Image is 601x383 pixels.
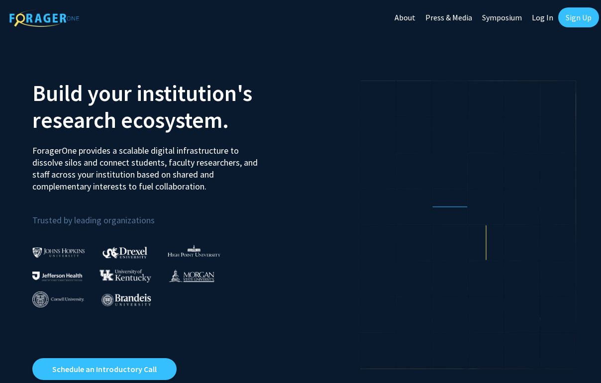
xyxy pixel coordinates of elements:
[32,272,82,281] img: Thomas Jefferson University
[102,247,147,258] img: Drexel University
[32,358,177,380] a: Opens in a new tab
[100,269,151,283] img: University of Kentucky
[32,80,293,133] h2: Build your institution's research ecosystem.
[101,293,151,306] img: Brandeis University
[32,200,293,228] p: Trusted by leading organizations
[32,137,262,192] p: ForagerOne provides a scalable digital infrastructure to dissolve silos and connect students, fac...
[169,269,214,282] img: Morgan State University
[9,9,79,27] img: ForagerOne Logo
[168,245,220,257] img: High Point University
[558,7,599,27] a: Sign Up
[32,291,84,308] img: Cornell University
[32,247,85,258] img: Johns Hopkins University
